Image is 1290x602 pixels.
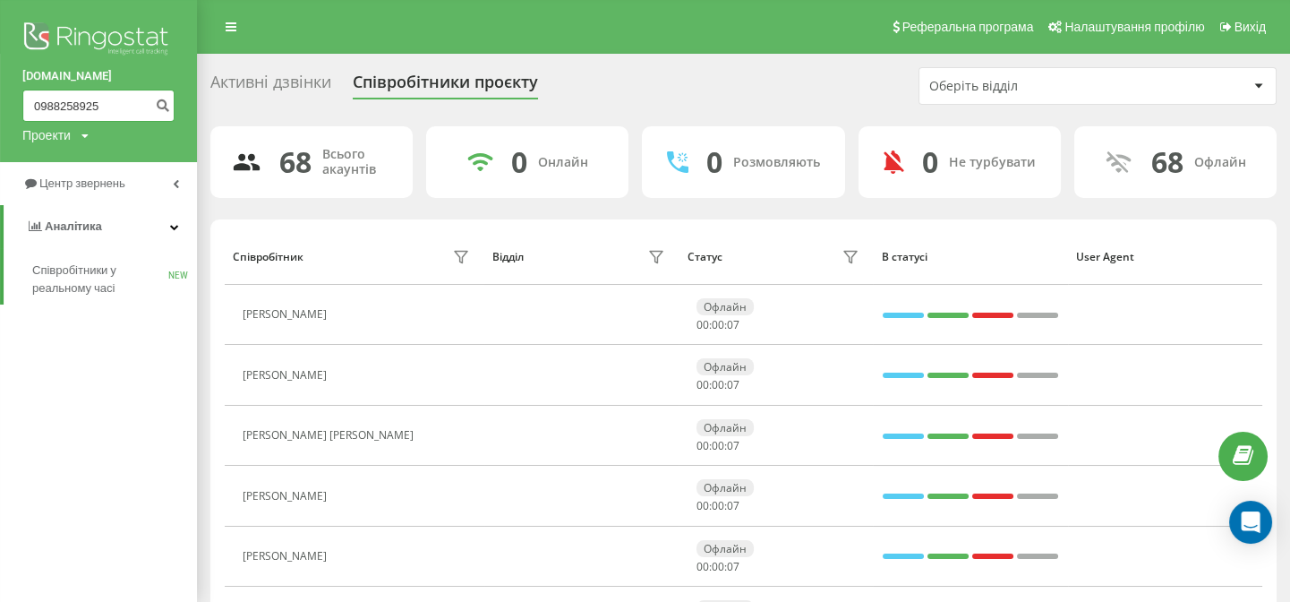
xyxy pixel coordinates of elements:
span: Реферальна програма [902,20,1034,34]
div: Офлайн [696,479,754,496]
span: 07 [727,438,739,453]
span: 00 [696,438,709,453]
div: [PERSON_NAME] [243,369,331,382]
div: Активні дзвінки [210,73,331,100]
div: [PERSON_NAME] [243,308,331,321]
div: 0 [706,145,722,179]
div: Співробітники проєкту [353,73,538,100]
span: 07 [727,498,739,513]
span: Налаштування профілю [1064,20,1204,34]
div: Розмовляють [733,155,820,170]
div: : : [696,561,739,573]
span: Центр звернень [39,176,125,190]
span: Аналiтика [45,219,102,233]
div: Офлайн [696,358,754,375]
div: Статус [687,251,722,263]
span: 00 [712,317,724,332]
span: 07 [727,317,739,332]
div: [PERSON_NAME] [PERSON_NAME] [243,429,418,442]
div: Open Intercom Messenger [1229,501,1272,544]
div: Офлайн [696,540,754,557]
div: : : [696,319,739,331]
div: В статусі [882,251,1059,263]
div: : : [696,440,739,452]
div: Оберіть відділ [929,79,1143,94]
div: Проекти [22,126,71,144]
div: Офлайн [696,298,754,315]
div: Офлайн [696,419,754,436]
span: 07 [727,377,739,392]
img: Ringostat logo [22,18,175,63]
div: 68 [279,145,312,179]
div: : : [696,500,739,512]
a: Аналiтика [4,205,197,248]
span: 00 [712,559,724,574]
div: Всього акаунтів [322,147,391,177]
div: [PERSON_NAME] [243,490,331,503]
div: Не турбувати [949,155,1036,170]
span: 00 [696,377,709,392]
div: [PERSON_NAME] [243,550,331,563]
div: 68 [1151,145,1183,179]
div: Співробітник [233,251,303,263]
span: 00 [696,559,709,574]
span: Співробітники у реальному часі [32,262,168,297]
div: 0 [922,145,938,179]
span: 00 [696,317,709,332]
span: 00 [712,438,724,453]
input: Пошук за номером [22,90,175,122]
div: 0 [511,145,527,179]
span: Вихід [1234,20,1266,34]
div: : : [696,379,739,391]
span: 07 [727,559,739,574]
div: Онлайн [538,155,588,170]
div: Відділ [492,251,524,263]
div: Офлайн [1194,155,1246,170]
a: [DOMAIN_NAME] [22,67,175,85]
span: 00 [712,377,724,392]
a: Співробітники у реальному часіNEW [32,254,197,305]
span: 00 [696,498,709,513]
span: 00 [712,498,724,513]
div: User Agent [1076,251,1253,263]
